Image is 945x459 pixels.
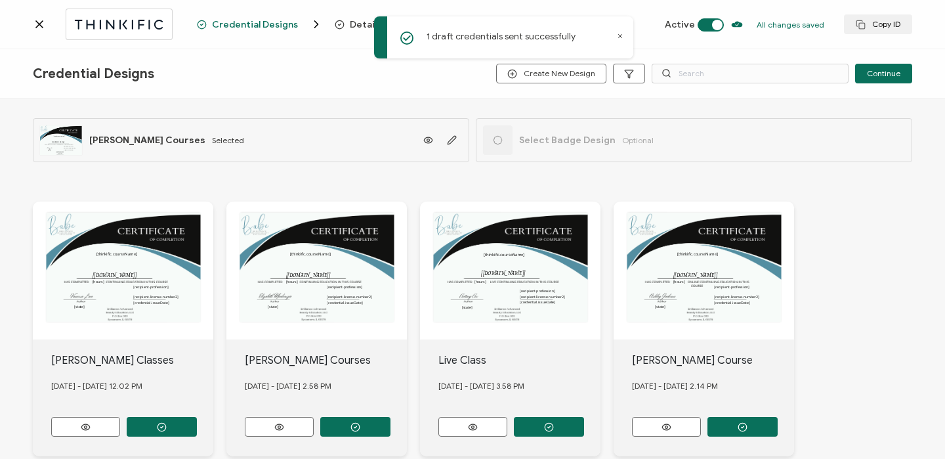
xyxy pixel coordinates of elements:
button: Continue [855,64,912,83]
div: [PERSON_NAME] Courses [245,353,408,368]
p: 1 draft credentials sent successfully [427,30,576,43]
div: [DATE] - [DATE] 2.14 PM [632,368,795,404]
iframe: Chat Widget [879,396,945,459]
span: Active [665,19,695,30]
span: [PERSON_NAME] Courses [89,135,205,146]
span: Details [335,18,406,31]
span: Create New Design [507,69,595,79]
div: Live Class [438,353,601,368]
div: [PERSON_NAME] Classes [51,353,214,368]
img: thinkific.svg [73,16,165,33]
div: Breadcrumb [197,18,617,31]
div: [DATE] - [DATE] 3.58 PM [438,368,601,404]
p: All changes saved [757,20,824,30]
span: Select Badge Design [519,135,616,146]
span: Continue [867,70,900,77]
div: [PERSON_NAME] Course [632,353,795,368]
input: Search [652,64,849,83]
span: Copy ID [856,20,900,30]
span: Credential Designs [212,20,298,30]
span: Details [350,20,381,30]
button: Create New Design [496,64,606,83]
span: Selected [212,135,244,145]
span: Optional [622,135,654,145]
div: [DATE] - [DATE] 2.58 PM [245,368,408,404]
span: Credential Designs [197,18,323,31]
div: [DATE] - [DATE] 12.02 PM [51,368,214,404]
button: Copy ID [844,14,912,34]
span: Credential Designs [33,66,154,82]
